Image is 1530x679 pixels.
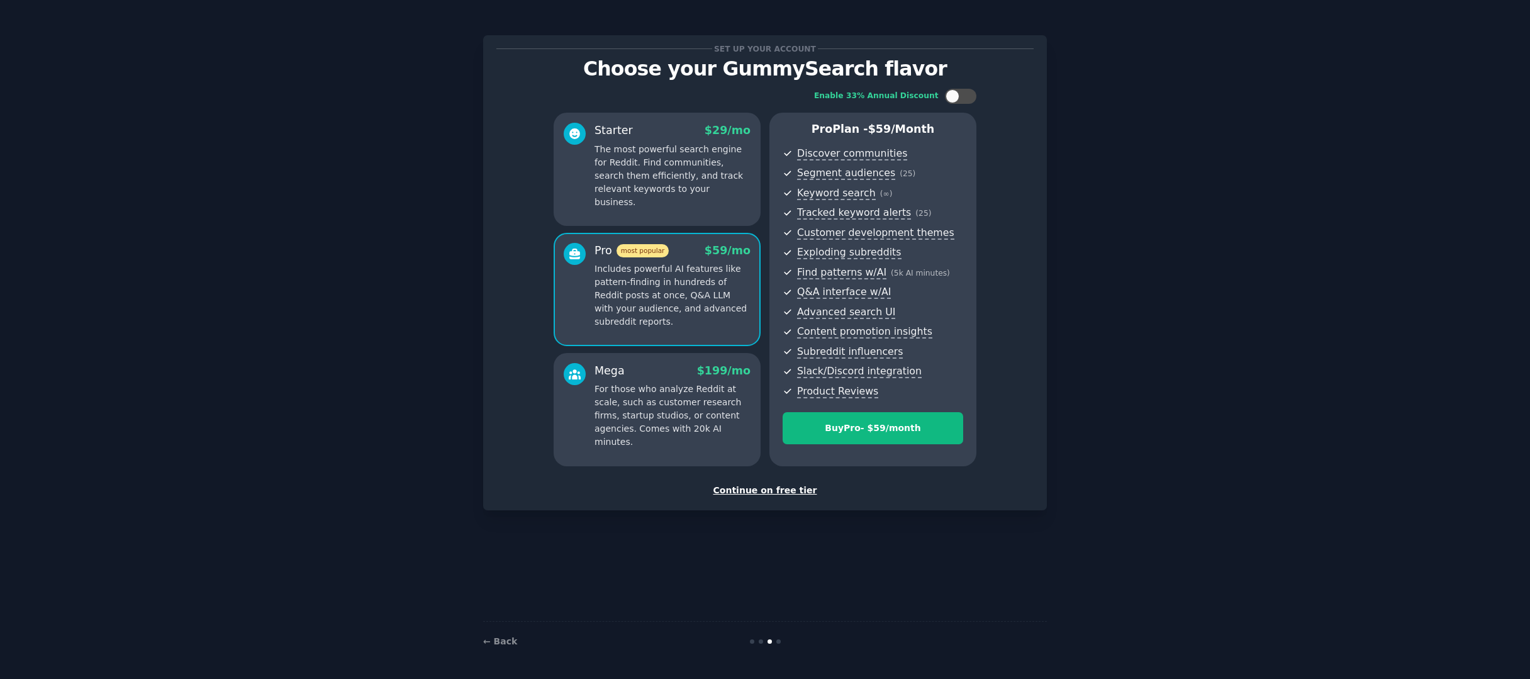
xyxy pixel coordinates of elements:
[797,206,911,220] span: Tracked keyword alerts
[595,243,669,259] div: Pro
[783,422,963,435] div: Buy Pro - $ 59 /month
[483,636,517,646] a: ← Back
[797,325,932,339] span: Content promotion insights
[705,244,751,257] span: $ 59 /mo
[797,365,922,378] span: Slack/Discord integration
[595,143,751,209] p: The most powerful search engine for Reddit. Find communities, search them efficiently, and track ...
[783,412,963,444] button: BuyPro- $59/month
[797,167,895,180] span: Segment audiences
[797,187,876,200] span: Keyword search
[891,269,950,278] span: ( 5k AI minutes )
[797,385,878,398] span: Product Reviews
[496,484,1034,497] div: Continue on free tier
[712,42,818,55] span: Set up your account
[797,227,954,240] span: Customer development themes
[797,345,903,359] span: Subreddit influencers
[705,124,751,137] span: $ 29 /mo
[814,91,939,102] div: Enable 33% Annual Discount
[797,266,886,279] span: Find patterns w/AI
[595,123,633,138] div: Starter
[496,58,1034,80] p: Choose your GummySearch flavor
[915,209,931,218] span: ( 25 )
[797,286,891,299] span: Q&A interface w/AI
[880,189,893,198] span: ( ∞ )
[900,169,915,178] span: ( 25 )
[617,244,669,257] span: most popular
[868,123,935,135] span: $ 59 /month
[797,246,901,259] span: Exploding subreddits
[697,364,751,377] span: $ 199 /mo
[595,363,625,379] div: Mega
[595,262,751,328] p: Includes powerful AI features like pattern-finding in hundreds of Reddit posts at once, Q&A LLM w...
[783,121,963,137] p: Pro Plan -
[797,147,907,160] span: Discover communities
[797,306,895,319] span: Advanced search UI
[595,383,751,449] p: For those who analyze Reddit at scale, such as customer research firms, startup studios, or conte...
